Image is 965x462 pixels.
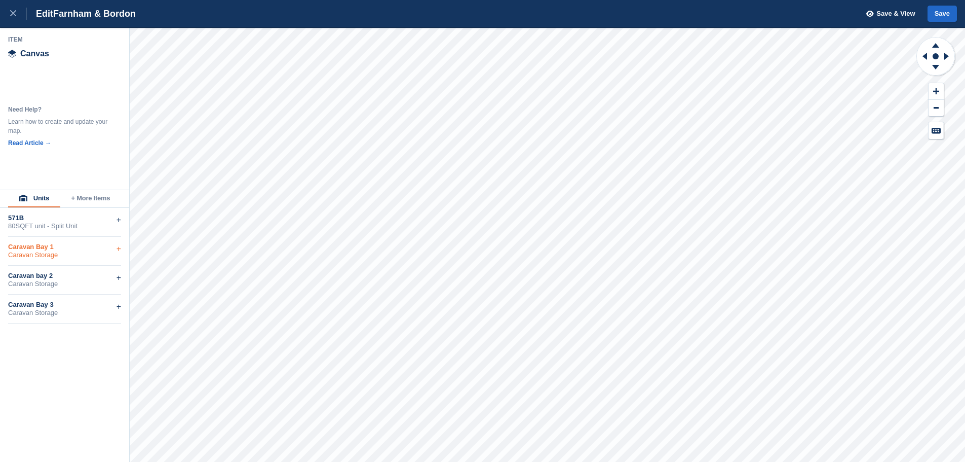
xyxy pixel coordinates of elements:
div: Edit Farnham & Bordon [27,8,136,20]
div: 571B [8,214,121,222]
a: Read Article → [8,139,51,147]
button: Save [928,6,957,22]
img: canvas-icn.9d1aba5b.svg [8,50,16,58]
button: Save & View [861,6,915,22]
div: Learn how to create and update your map. [8,117,109,135]
div: Caravan Bay 1 [8,243,121,251]
div: Caravan Bay 3 [8,301,121,309]
div: 571B80SQFT unit - Split Unit+ [8,208,121,237]
div: Caravan Bay 3Caravan Storage+ [8,295,121,324]
div: Caravan Storage [8,309,121,317]
div: Caravan bay 2Caravan Storage+ [8,266,121,295]
span: Save & View [876,9,915,19]
button: Units [8,190,60,207]
button: Zoom Out [929,100,944,117]
div: Caravan Storage [8,251,121,259]
button: Keyboard Shortcuts [929,122,944,139]
div: Caravan Bay 1Caravan Storage+ [8,237,121,266]
div: Need Help? [8,105,109,114]
button: + More Items [60,190,121,207]
div: + [117,301,121,313]
div: Item [8,35,122,44]
span: Canvas [20,50,49,58]
div: Caravan bay 2 [8,272,121,280]
div: + [117,243,121,255]
div: 80SQFT unit - Split Unit [8,222,121,230]
div: Caravan Storage [8,280,121,288]
div: + [117,214,121,226]
button: Zoom In [929,83,944,100]
div: + [117,272,121,284]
